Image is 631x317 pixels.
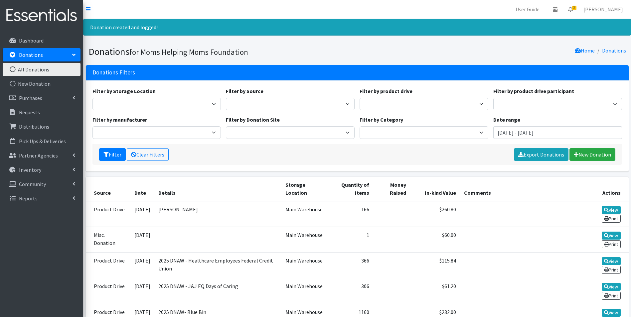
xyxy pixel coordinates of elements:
th: Details [154,177,281,201]
label: Filter by Source [226,87,263,95]
label: Date range [493,116,520,124]
td: 1 [328,227,373,252]
a: Partner Agencies [3,149,80,162]
a: Print [602,215,621,223]
p: Inventory [19,166,41,173]
label: Filter by Donation Site [226,116,280,124]
td: $260.80 [410,201,460,227]
p: Reports [19,195,38,202]
td: Main Warehouse [281,278,328,304]
td: Product Drive [86,253,131,278]
a: Distributions [3,120,80,133]
td: 2025 DNAW - J&J EQ Days of Caring [154,278,281,304]
p: Dashboard [19,37,44,44]
a: 5 [563,3,578,16]
td: Main Warehouse [281,201,328,227]
td: Main Warehouse [281,253,328,278]
p: Purchases [19,95,42,101]
label: Filter by manufacturer [92,116,147,124]
td: [DATE] [130,227,154,252]
a: [PERSON_NAME] [578,3,628,16]
a: View [602,309,621,317]
a: User Guide [510,3,545,16]
td: 2025 DNAW - Healthcare Employees Federal Credit Union [154,253,281,278]
p: Partner Agencies [19,152,58,159]
h3: Donations Filters [92,69,135,76]
td: [DATE] [130,201,154,227]
p: Pick Ups & Deliveries [19,138,66,145]
th: Storage Location [281,177,328,201]
img: HumanEssentials [3,4,80,27]
a: Purchases [3,91,80,105]
p: Distributions [19,123,49,130]
a: Print [602,292,621,300]
a: Clear Filters [127,148,169,161]
a: Donations [3,48,80,61]
a: Requests [3,106,80,119]
th: In-kind Value [410,177,460,201]
label: Filter by Storage Location [92,87,156,95]
th: Quantity of Items [328,177,373,201]
p: Community [19,181,46,187]
td: Misc. Donation [86,227,131,252]
input: January 1, 2011 - December 31, 2011 [493,126,622,139]
td: Product Drive [86,278,131,304]
a: Donations [602,47,626,54]
a: Print [602,266,621,274]
th: Comments [460,177,583,201]
a: New Donation [569,148,615,161]
a: Reports [3,192,80,205]
td: Product Drive [86,201,131,227]
td: [PERSON_NAME] [154,201,281,227]
button: Filter [99,148,126,161]
td: 166 [328,201,373,227]
td: $60.00 [410,227,460,252]
span: 5 [572,6,576,10]
td: $115.84 [410,253,460,278]
td: 306 [328,278,373,304]
a: Home [575,47,595,54]
td: [DATE] [130,278,154,304]
a: All Donations [3,63,80,76]
small: for Moms Helping Moms Foundation [129,47,248,57]
label: Filter by product drive [360,87,412,95]
td: Main Warehouse [281,227,328,252]
h1: Donations [88,46,355,57]
a: View [602,257,621,265]
a: View [602,232,621,240]
td: 366 [328,253,373,278]
a: View [602,206,621,214]
a: Pick Ups & Deliveries [3,135,80,148]
p: Donations [19,52,43,58]
a: Community [3,177,80,191]
a: New Donation [3,77,80,90]
p: Requests [19,109,40,116]
label: Filter by product drive participant [493,87,574,95]
th: Actions [583,177,629,201]
th: Money Raised [373,177,410,201]
a: View [602,283,621,291]
a: Export Donations [514,148,568,161]
td: $61.20 [410,278,460,304]
div: Donation created and logged! [83,19,631,36]
a: Dashboard [3,34,80,47]
a: Inventory [3,163,80,176]
th: Date [130,177,154,201]
label: Filter by Category [360,116,403,124]
th: Source [86,177,131,201]
td: [DATE] [130,253,154,278]
a: Print [602,240,621,248]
